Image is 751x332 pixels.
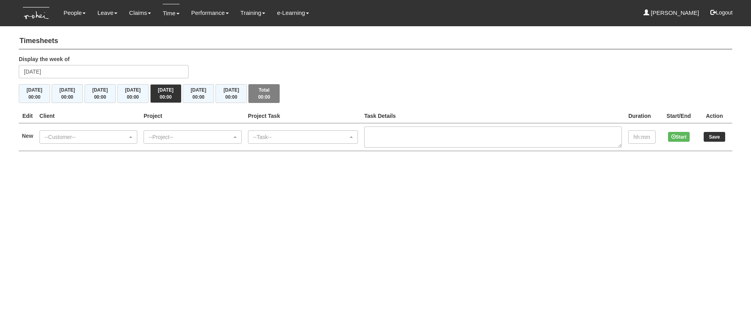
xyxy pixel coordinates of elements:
div: --Customer-- [45,133,128,141]
th: Duration [625,109,661,123]
a: Performance [191,4,229,22]
a: People [63,4,86,22]
button: [DATE]00:00 [183,84,214,103]
button: --Project-- [144,130,241,144]
span: 00:00 [61,94,74,100]
th: Start/End [661,109,697,123]
span: 00:00 [225,94,237,100]
input: hh:mm [628,130,656,144]
label: New [22,132,33,140]
a: Leave [97,4,117,22]
th: Edit [19,109,36,123]
input: Save [704,132,725,142]
th: Task Details [361,109,625,123]
button: Total00:00 [248,84,280,103]
button: [DATE]00:00 [84,84,116,103]
a: Training [241,4,266,22]
th: Client [36,109,140,123]
button: [DATE]00:00 [150,84,181,103]
span: 00:00 [94,94,106,100]
a: e-Learning [277,4,309,22]
button: [DATE]00:00 [52,84,83,103]
button: Start [668,132,690,142]
a: [PERSON_NAME] [643,4,699,22]
span: 00:00 [160,94,172,100]
h4: Timesheets [19,33,732,49]
th: Project [140,109,244,123]
span: 00:00 [29,94,41,100]
th: Action [697,109,732,123]
button: --Customer-- [40,130,137,144]
div: --Project-- [149,133,232,141]
label: Display the week of [19,55,70,63]
button: --Task-- [248,130,358,144]
button: [DATE]00:00 [117,84,149,103]
a: Claims [129,4,151,22]
span: 00:00 [192,94,205,100]
a: Time [163,4,180,22]
div: Timesheet Week Summary [19,84,732,103]
span: 00:00 [258,94,270,100]
button: [DATE]00:00 [216,84,247,103]
div: --Task-- [253,133,348,141]
iframe: chat widget [718,301,743,324]
button: Logout [705,3,738,22]
span: 00:00 [127,94,139,100]
th: Project Task [245,109,361,123]
button: [DATE]00:00 [19,84,50,103]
